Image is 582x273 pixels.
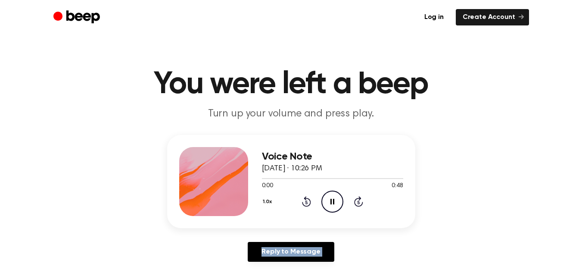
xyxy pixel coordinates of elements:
[456,9,529,25] a: Create Account
[262,165,322,173] span: [DATE] · 10:26 PM
[71,69,512,100] h1: You were left a beep
[53,9,102,26] a: Beep
[262,151,403,163] h3: Voice Note
[262,195,275,209] button: 1.0x
[392,182,403,191] span: 0:48
[262,182,273,191] span: 0:00
[417,9,451,25] a: Log in
[126,107,457,121] p: Turn up your volume and press play.
[248,242,334,262] a: Reply to Message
